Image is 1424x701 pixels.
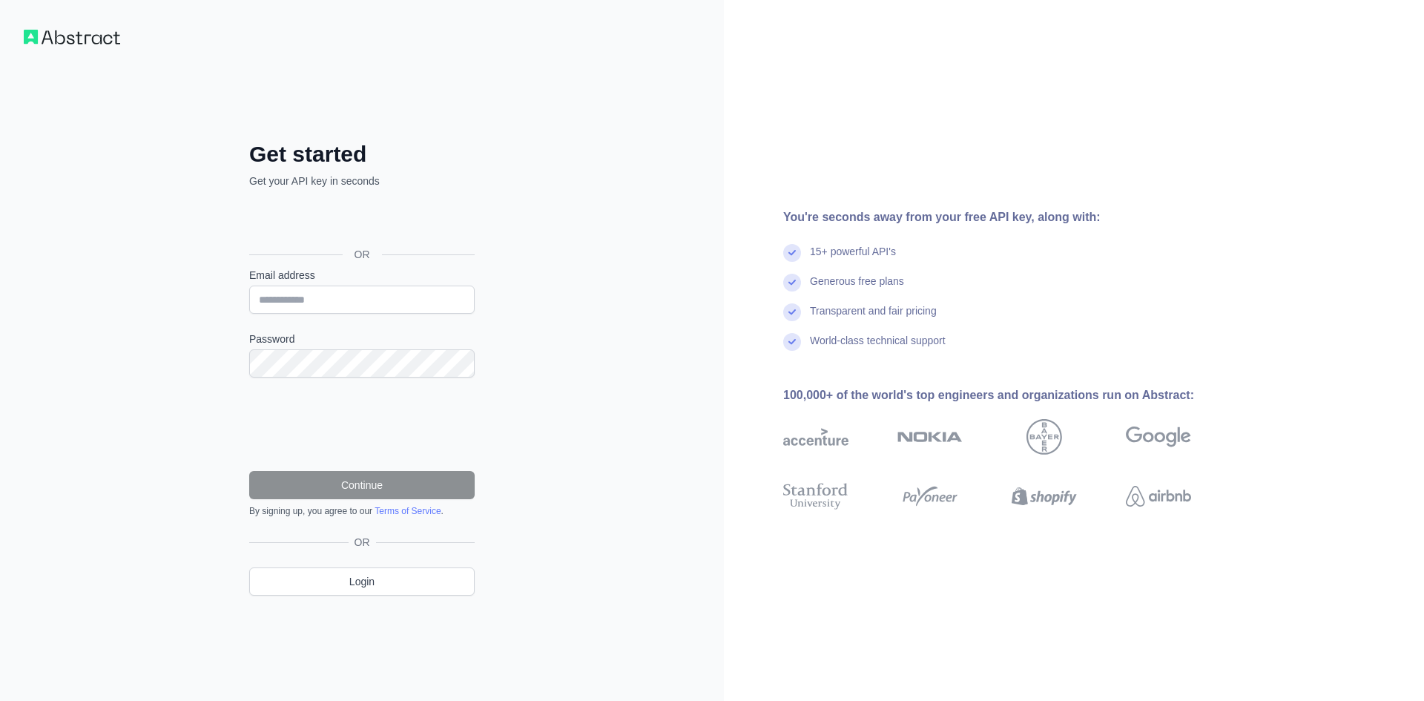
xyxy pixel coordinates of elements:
[249,268,475,283] label: Email address
[1012,480,1077,513] img: shopify
[249,471,475,499] button: Continue
[897,480,963,513] img: payoneer
[810,303,937,333] div: Transparent and fair pricing
[24,30,120,45] img: Workflow
[249,174,475,188] p: Get your API key in seconds
[249,505,475,517] div: By signing up, you agree to our .
[1126,419,1191,455] img: google
[810,333,946,363] div: World-class technical support
[810,274,904,303] div: Generous free plans
[783,274,801,292] img: check mark
[783,303,801,321] img: check mark
[783,208,1239,226] div: You're seconds away from your free API key, along with:
[783,386,1239,404] div: 100,000+ of the world's top engineers and organizations run on Abstract:
[1126,480,1191,513] img: airbnb
[375,506,441,516] a: Terms of Service
[783,333,801,351] img: check mark
[249,332,475,346] label: Password
[343,247,382,262] span: OR
[783,419,848,455] img: accenture
[783,244,801,262] img: check mark
[783,480,848,513] img: stanford university
[897,419,963,455] img: nokia
[249,395,475,453] iframe: reCAPTCHA
[810,244,896,274] div: 15+ powerful API's
[349,535,376,550] span: OR
[1026,419,1062,455] img: bayer
[249,141,475,168] h2: Get started
[249,567,475,596] a: Login
[242,205,479,237] iframe: Sign in with Google Button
